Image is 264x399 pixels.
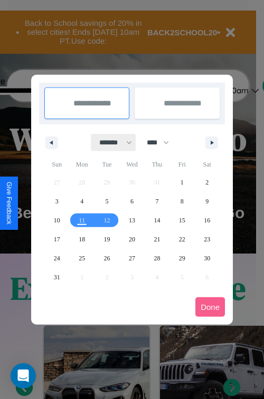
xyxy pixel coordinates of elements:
button: 10 [44,211,69,230]
span: 15 [179,211,185,230]
span: 14 [154,211,160,230]
span: 3 [55,192,59,211]
button: 23 [195,230,220,249]
span: Sun [44,156,69,173]
button: 12 [95,211,119,230]
div: Open Intercom Messenger [11,363,36,388]
span: 17 [54,230,60,249]
button: 11 [69,211,94,230]
span: 5 [106,192,109,211]
button: 21 [145,230,169,249]
span: 29 [179,249,185,268]
button: 2 [195,173,220,192]
span: 7 [155,192,158,211]
span: 19 [104,230,110,249]
button: Done [195,297,225,317]
button: 18 [69,230,94,249]
button: 31 [44,268,69,287]
span: 25 [79,249,85,268]
span: 16 [204,211,210,230]
button: 9 [195,192,220,211]
button: 30 [195,249,220,268]
span: 20 [129,230,135,249]
span: 27 [129,249,135,268]
span: Wed [119,156,144,173]
button: 5 [95,192,119,211]
span: 9 [205,192,209,211]
span: 10 [54,211,60,230]
button: 15 [169,211,194,230]
button: 19 [95,230,119,249]
button: 27 [119,249,144,268]
span: 18 [79,230,85,249]
span: Tue [95,156,119,173]
span: 11 [79,211,85,230]
span: 2 [205,173,209,192]
span: 6 [130,192,134,211]
button: 22 [169,230,194,249]
span: 12 [104,211,110,230]
button: 7 [145,192,169,211]
span: Fri [169,156,194,173]
button: 17 [44,230,69,249]
span: 4 [80,192,83,211]
button: 14 [145,211,169,230]
button: 6 [119,192,144,211]
button: 13 [119,211,144,230]
button: 3 [44,192,69,211]
span: 8 [181,192,184,211]
button: 24 [44,249,69,268]
button: 29 [169,249,194,268]
button: 26 [95,249,119,268]
button: 20 [119,230,144,249]
span: 1 [181,173,184,192]
span: 30 [204,249,210,268]
span: 31 [54,268,60,287]
button: 8 [169,192,194,211]
span: 28 [154,249,160,268]
div: Give Feedback [5,182,13,225]
span: 26 [104,249,110,268]
button: 25 [69,249,94,268]
span: 23 [204,230,210,249]
span: 21 [154,230,160,249]
button: 28 [145,249,169,268]
span: Thu [145,156,169,173]
button: 1 [169,173,194,192]
span: Sat [195,156,220,173]
button: 4 [69,192,94,211]
button: 16 [195,211,220,230]
span: 24 [54,249,60,268]
span: 13 [129,211,135,230]
span: Mon [69,156,94,173]
span: 22 [179,230,185,249]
